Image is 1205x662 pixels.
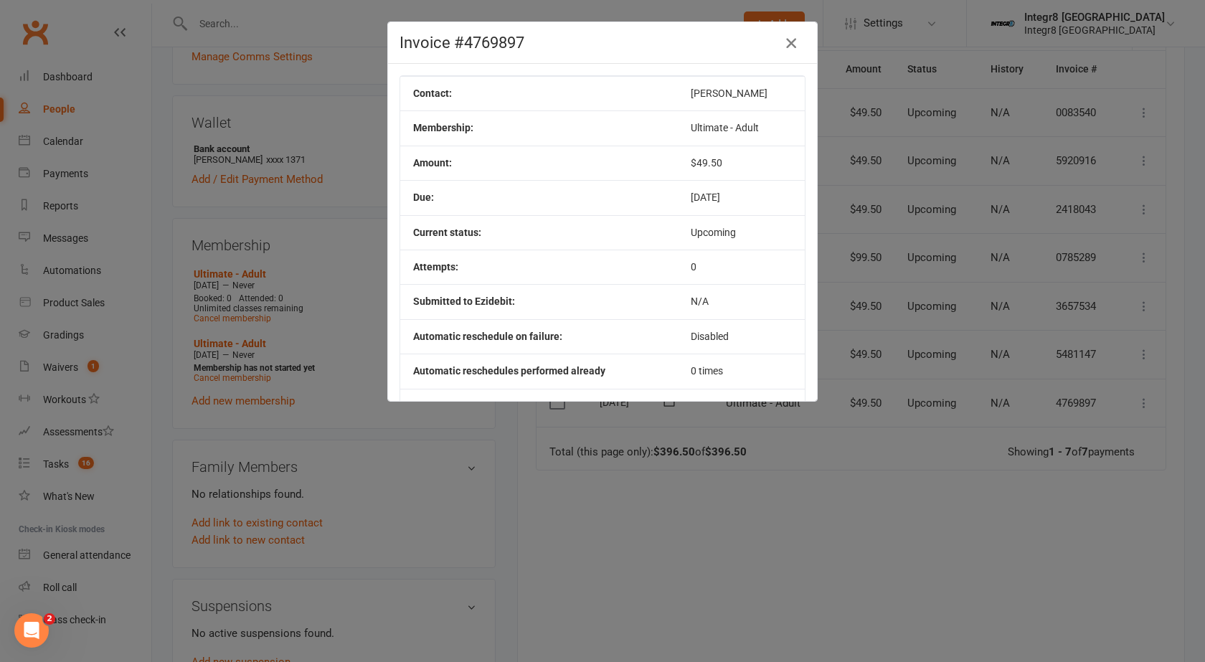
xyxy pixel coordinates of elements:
[400,34,805,52] h4: Invoice #4769897
[413,88,452,99] b: Contact:
[678,250,805,284] td: 0
[413,227,481,238] b: Current status:
[44,613,55,625] span: 2
[678,319,805,354] td: Disabled
[413,331,562,342] b: Automatic reschedule on failure:
[413,157,452,169] b: Amount:
[14,613,49,648] iframe: Intercom live chat
[678,76,805,110] td: [PERSON_NAME]
[413,261,458,273] b: Attempts:
[678,180,805,214] td: [DATE]
[780,32,803,55] button: Close
[413,400,611,412] b: Send receipt email on successful payment?
[678,284,805,318] td: N/A
[678,354,805,388] td: 0 times
[678,146,805,180] td: $49.50
[413,295,515,307] b: Submitted to Ezidebit:
[413,122,473,133] b: Membership:
[678,110,805,145] td: Ultimate - Adult
[678,389,805,423] td: No
[413,365,605,377] b: Automatic reschedules performed already
[678,215,805,250] td: Upcoming
[413,191,434,203] b: Due:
